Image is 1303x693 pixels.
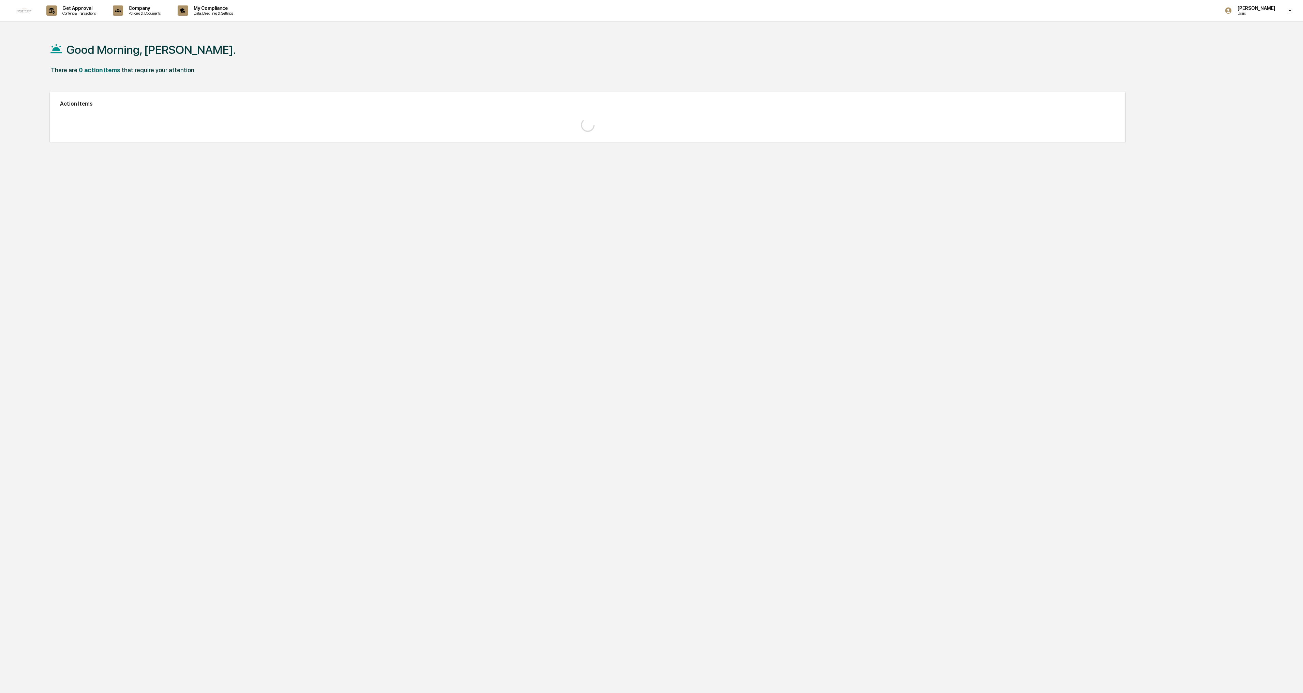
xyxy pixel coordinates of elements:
[1232,5,1279,11] p: [PERSON_NAME]
[123,11,164,16] p: Policies & Documents
[60,101,1115,107] h2: Action Items
[57,5,99,11] p: Get Approval
[51,66,77,74] div: There are
[79,66,120,74] div: 0 action items
[1232,11,1279,16] p: Users
[123,5,164,11] p: Company
[16,2,33,19] img: logo
[57,11,99,16] p: Content & Transactions
[122,66,196,74] div: that require your attention.
[66,43,236,57] h1: Good Morning, [PERSON_NAME].
[188,5,237,11] p: My Compliance
[188,11,237,16] p: Data, Deadlines & Settings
